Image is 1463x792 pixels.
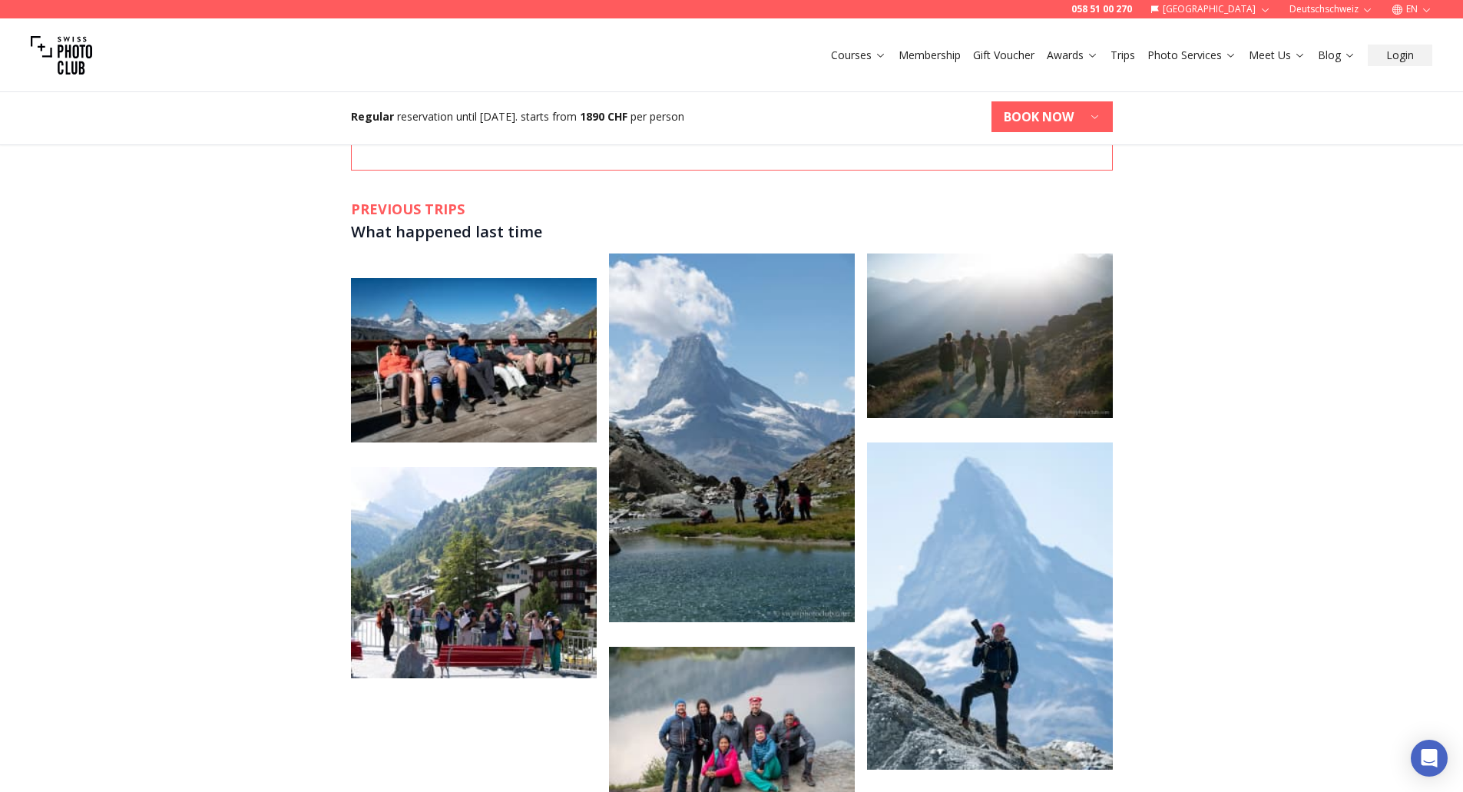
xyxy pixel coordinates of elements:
a: Trips [1110,48,1135,63]
img: image [351,278,597,442]
b: BOOK NOW [1004,108,1074,126]
img: image [867,442,1113,770]
a: Photo Services [1147,48,1236,63]
button: Gift Voucher [967,45,1041,66]
a: Membership [899,48,961,63]
button: Login [1368,45,1432,66]
div: Open Intercom Messenger [1411,740,1448,777]
h2: PREVIOUS TRIPS [351,198,1113,220]
img: image [351,467,597,678]
h3: What happened last time [351,220,1113,244]
button: Blog [1312,45,1362,66]
button: Membership [892,45,967,66]
button: Courses [825,45,892,66]
a: Gift Voucher [973,48,1034,63]
a: 058 51 00 270 [1071,3,1132,15]
button: Awards [1041,45,1104,66]
a: Blog [1318,48,1355,63]
a: Courses [831,48,886,63]
img: Swiss photo club [31,25,92,86]
img: image [867,254,1113,418]
button: Trips [1104,45,1141,66]
span: reservation until [DATE]. starts from [397,109,577,124]
b: 1890 CHF [580,109,627,124]
span: per person [631,109,684,124]
b: Regular [351,109,394,124]
a: Meet Us [1249,48,1306,63]
button: BOOK NOW [991,101,1113,132]
img: image [609,254,855,622]
a: Awards [1047,48,1098,63]
button: Photo Services [1141,45,1243,66]
button: Meet Us [1243,45,1312,66]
